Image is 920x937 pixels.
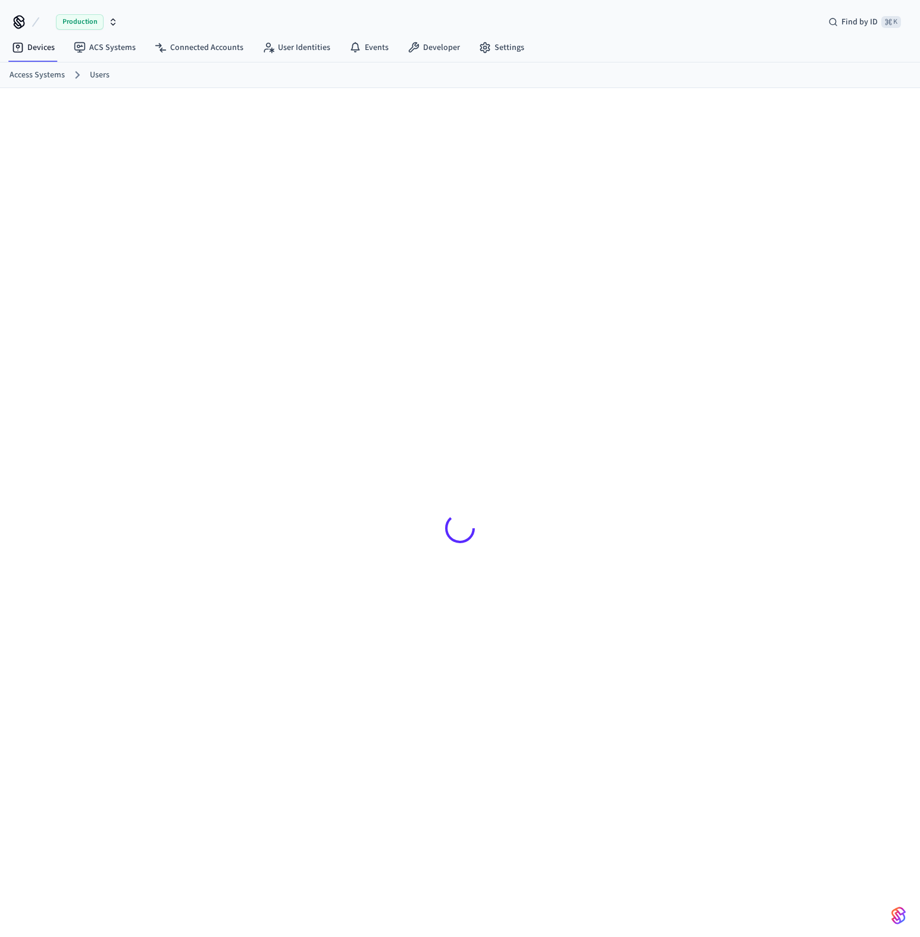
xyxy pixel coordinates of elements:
[881,16,901,28] span: ⌘ K
[819,11,910,33] div: Find by ID⌘ K
[891,906,906,925] img: SeamLogoGradient.69752ec5.svg
[340,37,398,58] a: Events
[253,37,340,58] a: User Identities
[56,14,104,30] span: Production
[64,37,145,58] a: ACS Systems
[10,69,65,82] a: Access Systems
[145,37,253,58] a: Connected Accounts
[841,16,878,28] span: Find by ID
[90,69,109,82] a: Users
[470,37,534,58] a: Settings
[2,37,64,58] a: Devices
[398,37,470,58] a: Developer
